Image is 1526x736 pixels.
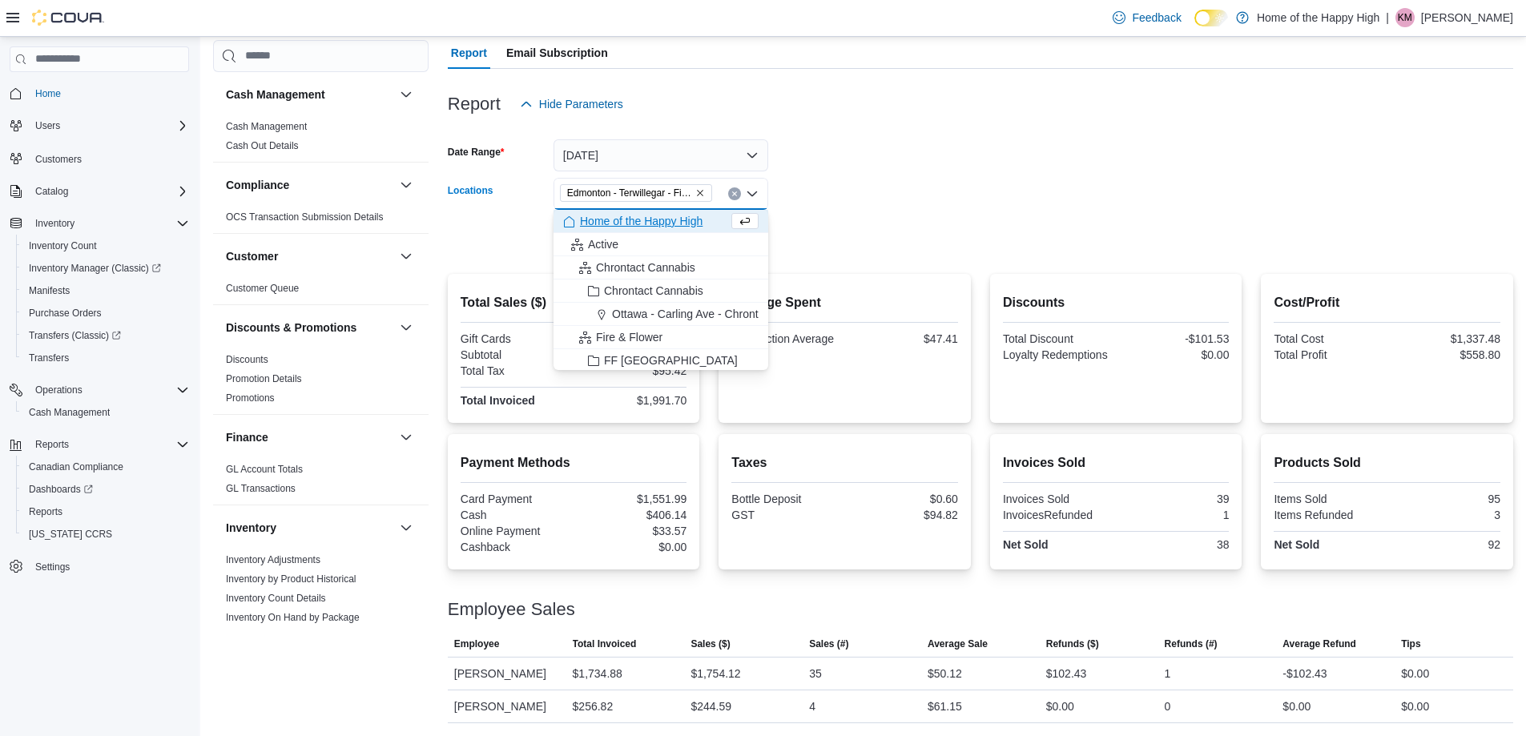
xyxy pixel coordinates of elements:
[226,373,302,384] a: Promotion Details
[22,326,127,345] a: Transfers (Classic)
[29,150,88,169] a: Customers
[16,456,195,478] button: Canadian Compliance
[1119,538,1229,551] div: 38
[397,318,416,337] button: Discounts & Promotions
[226,611,360,624] span: Inventory On Hand by Package
[226,392,275,404] a: Promotions
[22,457,189,477] span: Canadian Compliance
[16,478,195,501] a: Dashboards
[29,435,75,454] button: Reports
[226,464,303,475] a: GL Account Totals
[226,593,326,604] a: Inventory Count Details
[604,283,703,299] span: Chrontact Cannabis
[596,259,695,275] span: Chrontact Cannabis
[1386,8,1389,27] p: |
[3,433,195,456] button: Reports
[731,453,958,473] h2: Taxes
[1046,637,1099,650] span: Refunds ($)
[1391,493,1500,505] div: 95
[226,139,299,152] span: Cash Out Details
[3,180,195,203] button: Catalog
[22,348,189,368] span: Transfers
[22,326,189,345] span: Transfers (Classic)
[16,257,195,280] a: Inventory Manager (Classic)
[29,461,123,473] span: Canadian Compliance
[3,212,195,235] button: Inventory
[1119,348,1229,361] div: $0.00
[22,236,189,255] span: Inventory Count
[448,690,566,722] div: [PERSON_NAME]
[226,177,393,193] button: Compliance
[577,525,686,537] div: $33.57
[35,438,69,451] span: Reports
[3,555,195,578] button: Settings
[226,248,393,264] button: Customer
[16,324,195,347] a: Transfers (Classic)
[1003,493,1113,505] div: Invoices Sold
[539,96,623,112] span: Hide Parameters
[448,184,493,197] label: Locations
[29,214,81,233] button: Inventory
[577,364,686,377] div: $95.42
[1165,664,1171,683] div: 1
[29,435,189,454] span: Reports
[32,10,104,26] img: Cova
[226,554,320,565] a: Inventory Adjustments
[1046,697,1074,716] div: $0.00
[22,281,76,300] a: Manifests
[731,509,841,521] div: GST
[29,83,189,103] span: Home
[226,429,393,445] button: Finance
[226,573,356,585] a: Inventory by Product Historical
[604,352,738,368] span: FF [GEOGRAPHIC_DATA]
[1194,10,1228,26] input: Dark Mode
[1391,509,1500,521] div: 3
[35,87,61,100] span: Home
[1401,637,1420,650] span: Tips
[29,116,66,135] button: Users
[448,658,566,690] div: [PERSON_NAME]
[22,480,189,499] span: Dashboards
[506,37,608,69] span: Email Subscription
[29,329,121,342] span: Transfers (Classic)
[226,353,268,366] span: Discounts
[397,518,416,537] button: Inventory
[461,509,570,521] div: Cash
[397,247,416,266] button: Customer
[226,354,268,365] a: Discounts
[728,187,741,200] button: Clear input
[226,86,393,103] button: Cash Management
[16,347,195,369] button: Transfers
[554,303,768,326] button: Ottawa - Carling Ave - Chrontact Cannabis
[1282,664,1327,683] div: -$102.43
[1274,348,1383,361] div: Total Profit
[848,509,958,521] div: $94.82
[731,493,841,505] div: Bottle Deposit
[3,147,195,170] button: Customers
[397,85,416,104] button: Cash Management
[554,280,768,303] button: Chrontact Cannabis
[1274,538,1319,551] strong: Net Sold
[29,307,102,320] span: Purchase Orders
[1003,453,1230,473] h2: Invoices Sold
[448,95,501,114] h3: Report
[1132,10,1181,26] span: Feedback
[573,637,637,650] span: Total Invoiced
[29,406,110,419] span: Cash Management
[213,279,429,304] div: Customer
[554,256,768,280] button: Chrontact Cannabis
[1119,493,1229,505] div: 39
[731,293,958,312] h2: Average Spent
[29,284,70,297] span: Manifests
[213,460,429,505] div: Finance
[554,233,768,256] button: Active
[1003,509,1113,521] div: InvoicesRefunded
[226,482,296,495] span: GL Transactions
[29,380,189,400] span: Operations
[448,146,505,159] label: Date Range
[1119,509,1229,521] div: 1
[461,332,570,345] div: Gift Cards
[22,259,189,278] span: Inventory Manager (Classic)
